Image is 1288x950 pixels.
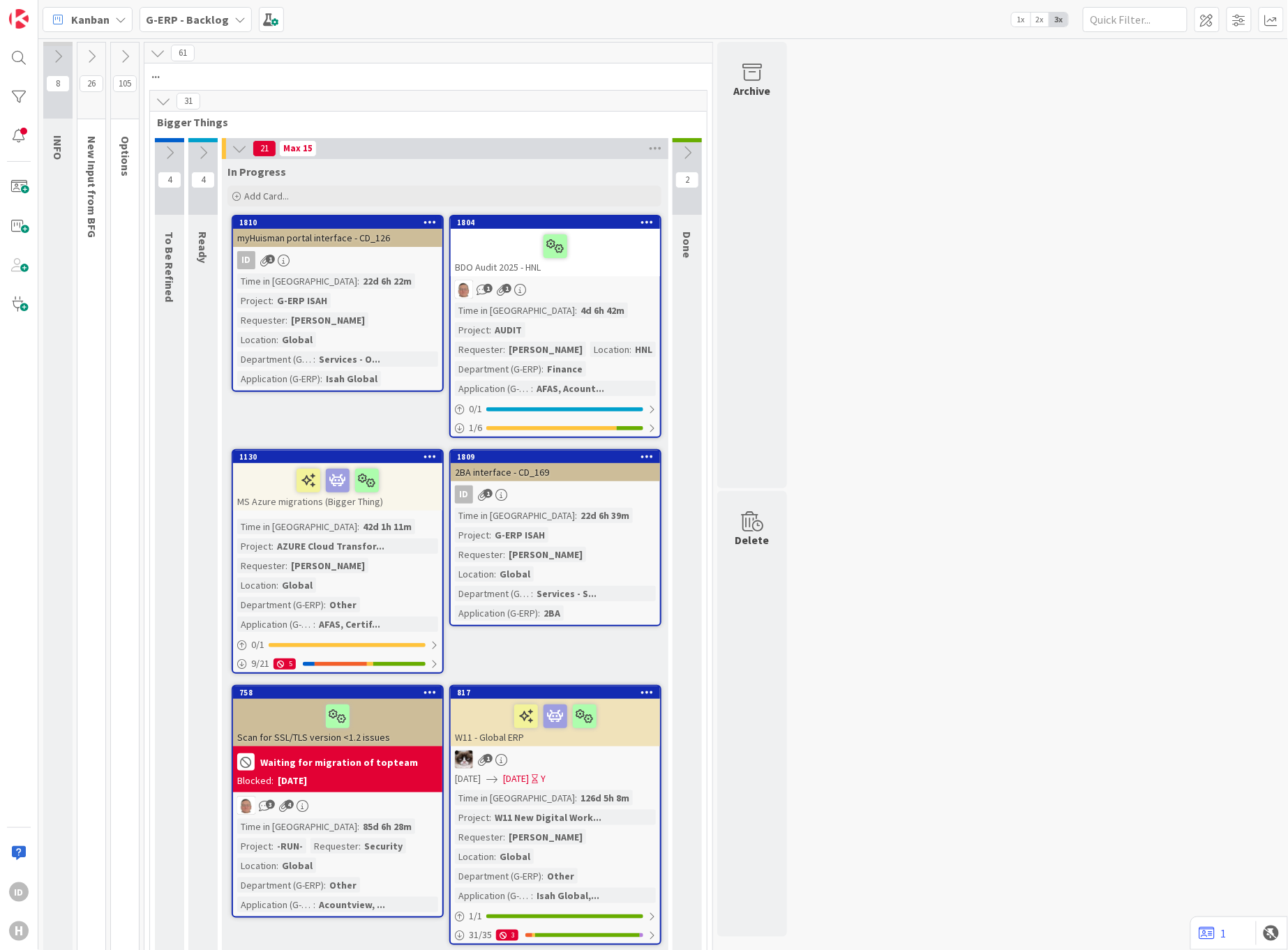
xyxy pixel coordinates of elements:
b: G-ERP - Backlog [146,13,229,27]
span: New Input from BFG [85,136,99,238]
div: Requester [237,558,285,573]
span: 4 [191,172,215,188]
div: Scan for SSL/TLS version <1.2 issues [233,699,442,746]
div: 85d 6h 28m [359,819,415,834]
div: AZURE Cloud Transfor... [274,538,388,554]
span: : [276,578,278,593]
div: [PERSON_NAME] [505,547,586,562]
div: Project [455,322,489,338]
div: Requester [237,312,285,328]
input: Quick Filter... [1083,7,1188,32]
div: Y [541,771,546,786]
div: [PERSON_NAME] [287,312,368,328]
div: Time in [GEOGRAPHIC_DATA] [455,303,575,318]
div: lD [233,797,442,815]
div: Department (G-ERP) [237,597,324,612]
div: myHuisman portal interface - CD_126 [233,229,442,247]
div: Finance [544,361,586,377]
div: AFAS, Acount... [533,381,608,396]
div: Department (G-ERP) [237,352,313,367]
div: Application (G-ERP) [455,381,531,396]
div: Max 15 [283,145,313,152]
div: -RUN- [274,838,306,854]
div: 1130MS Azure migrations (Bigger Thing) [233,451,442,511]
div: ID [451,485,660,504]
div: BDO Audit 2025 - HNL [451,229,660,276]
span: : [575,790,577,806]
span: : [324,877,326,893]
span: 31 / 35 [469,928,492,942]
span: 8 [46,75,70,92]
div: 1809 [451,451,660,463]
span: To Be Refined [163,232,177,302]
div: [DATE] [278,774,307,788]
span: : [489,527,491,543]
span: : [494,566,496,582]
span: : [575,303,577,318]
span: Bigger Things [157,115,689,129]
div: Kv [451,751,660,769]
span: 61 [171,45,195,61]
div: Project [237,838,271,854]
div: W11 New Digital Work... [491,810,605,825]
span: : [276,858,278,873]
div: MS Azure migrations (Bigger Thing) [233,463,442,511]
div: Location [237,332,276,347]
div: [PERSON_NAME] [287,558,368,573]
div: Isah Global,... [533,888,603,903]
div: Department (G-ERP) [455,361,541,377]
div: Requester [455,342,503,357]
div: Global [278,858,316,873]
div: AUDIT [491,322,525,338]
div: Requester [455,829,503,845]
span: : [357,273,359,289]
a: 1 [1199,925,1227,942]
div: Project [237,293,271,308]
span: : [541,868,544,884]
div: Global [278,332,316,347]
div: 2BA [540,605,564,621]
div: 4d 6h 42m [577,303,628,318]
span: 1 [484,489,493,498]
span: : [531,381,533,396]
span: Options [119,136,133,176]
div: 817 [457,688,660,698]
div: Global [496,566,534,582]
span: : [503,547,505,562]
div: [PERSON_NAME] [505,829,586,845]
div: Time in [GEOGRAPHIC_DATA] [237,819,357,834]
div: ID [455,485,473,504]
span: : [285,312,287,328]
img: Visit kanbanzone.com [9,9,29,29]
a: 817W11 - Global ERPKv[DATE][DATE]YTime in [GEOGRAPHIC_DATA]:126d 5h 8mProject:W11 New Digital Wor... [449,685,661,945]
span: 105 [113,75,137,92]
div: 1/6 [451,419,660,437]
span: 26 [80,75,103,92]
div: ID [233,251,442,269]
div: 126d 5h 8m [577,790,633,806]
div: Time in [GEOGRAPHIC_DATA] [237,273,357,289]
div: 1130 [233,451,442,463]
div: 1809 [457,452,660,462]
span: 1 [502,284,511,293]
img: lD [455,280,473,299]
div: Global [496,849,534,864]
span: : [271,293,274,308]
div: 817W11 - Global ERP [451,686,660,746]
span: : [313,617,315,632]
span: 1 [484,754,493,763]
span: : [575,508,577,523]
div: 758 [233,686,442,699]
div: Location [455,566,494,582]
span: Kanban [71,11,110,28]
span: 1 / 6 [469,421,482,435]
span: : [503,829,505,845]
div: Services - S... [533,586,600,601]
span: : [359,838,361,854]
div: 817 [451,686,660,699]
span: 9 / 21 [251,656,269,671]
a: 1810myHuisman portal interface - CD_126IDTime in [GEOGRAPHIC_DATA]:22d 6h 22mProject:G-ERP ISAHRe... [232,215,444,392]
div: 1130 [239,452,442,462]
span: 2 [675,172,699,188]
div: 22d 6h 39m [577,508,633,523]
